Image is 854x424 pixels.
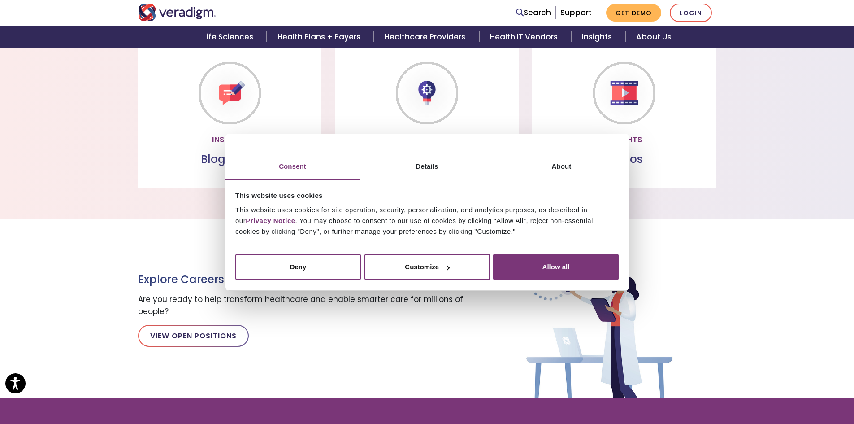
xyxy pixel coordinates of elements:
[246,217,295,224] a: Privacy Notice
[192,26,267,48] a: Life Sciences
[493,254,619,280] button: Allow all
[360,154,494,180] a: Details
[606,4,661,22] a: Get Demo
[235,254,361,280] button: Deny
[625,26,682,48] a: About Us
[267,26,374,48] a: Health Plans + Payers
[560,7,592,18] a: Support
[516,7,551,19] a: Search
[138,273,470,286] h3: Explore Careers at Veradigm
[225,154,360,180] a: Consent
[479,26,571,48] a: Health IT Vendors
[682,359,843,413] iframe: Drift Chat Widget
[138,293,470,318] p: Are you ready to help transform healthcare and enable smarter care for millions of people?
[235,190,619,201] div: This website uses cookies
[145,153,315,166] h3: Blog Posts
[364,254,490,280] button: Customize
[138,4,217,21] img: Veradigm logo
[138,325,249,346] a: View Open Positions
[235,205,619,237] div: This website uses cookies for site operation, security, personalization, and analytics purposes, ...
[374,26,479,48] a: Healthcare Providers
[494,154,629,180] a: About
[571,26,625,48] a: Insights
[670,4,712,22] a: Login
[145,134,315,146] p: Insights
